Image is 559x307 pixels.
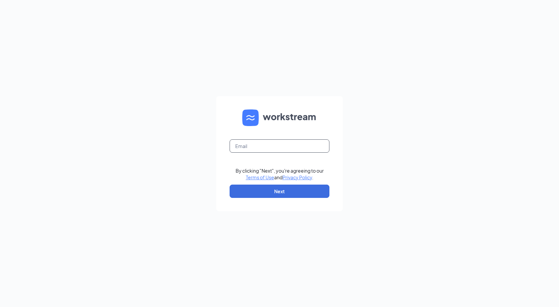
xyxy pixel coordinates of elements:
[230,139,329,153] input: Email
[242,109,317,126] img: WS logo and Workstream text
[236,167,324,181] div: By clicking "Next", you're agreeing to our and .
[282,174,312,180] a: Privacy Policy
[246,174,274,180] a: Terms of Use
[230,185,329,198] button: Next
